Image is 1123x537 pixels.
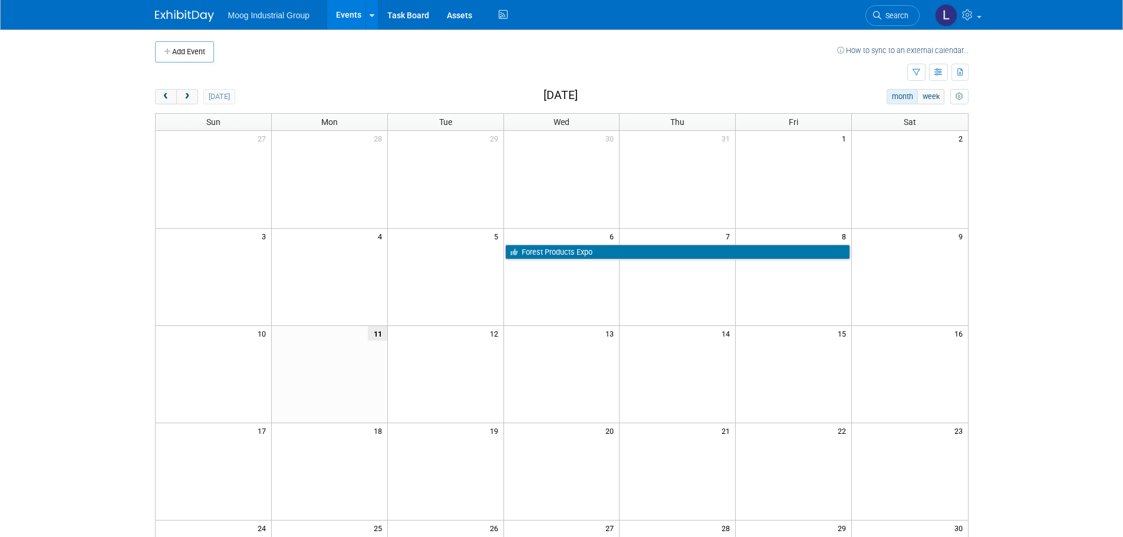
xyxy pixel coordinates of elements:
[953,520,968,535] span: 30
[950,89,968,104] button: myCustomButton
[489,131,503,146] span: 29
[720,131,735,146] span: 31
[720,326,735,341] span: 14
[256,326,271,341] span: 10
[489,423,503,438] span: 19
[917,89,944,104] button: week
[720,520,735,535] span: 28
[604,423,619,438] span: 20
[957,229,968,243] span: 9
[720,423,735,438] span: 21
[608,229,619,243] span: 6
[373,131,387,146] span: 28
[604,131,619,146] span: 30
[321,117,338,127] span: Mon
[953,326,968,341] span: 16
[904,117,916,127] span: Sat
[203,89,235,104] button: [DATE]
[256,131,271,146] span: 27
[935,4,957,27] img: Laura Reilly
[373,423,387,438] span: 18
[493,229,503,243] span: 5
[841,131,851,146] span: 1
[489,520,503,535] span: 26
[256,423,271,438] span: 17
[155,10,214,22] img: ExhibitDay
[957,131,968,146] span: 2
[489,326,503,341] span: 12
[377,229,387,243] span: 4
[881,11,908,20] span: Search
[670,117,684,127] span: Thu
[505,245,851,260] a: Forest Products Expo
[865,5,920,26] a: Search
[544,89,578,102] h2: [DATE]
[439,117,452,127] span: Tue
[956,93,963,101] i: Personalize Calendar
[228,11,310,20] span: Moog Industrial Group
[837,520,851,535] span: 29
[206,117,220,127] span: Sun
[837,423,851,438] span: 22
[368,326,387,341] span: 11
[724,229,735,243] span: 7
[261,229,271,243] span: 3
[837,326,851,341] span: 15
[155,89,177,104] button: prev
[604,520,619,535] span: 27
[953,423,968,438] span: 23
[155,41,214,62] button: Add Event
[841,229,851,243] span: 8
[789,117,798,127] span: Fri
[256,520,271,535] span: 24
[554,117,569,127] span: Wed
[176,89,198,104] button: next
[373,520,387,535] span: 25
[837,46,969,55] a: How to sync to an external calendar...
[604,326,619,341] span: 13
[887,89,918,104] button: month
